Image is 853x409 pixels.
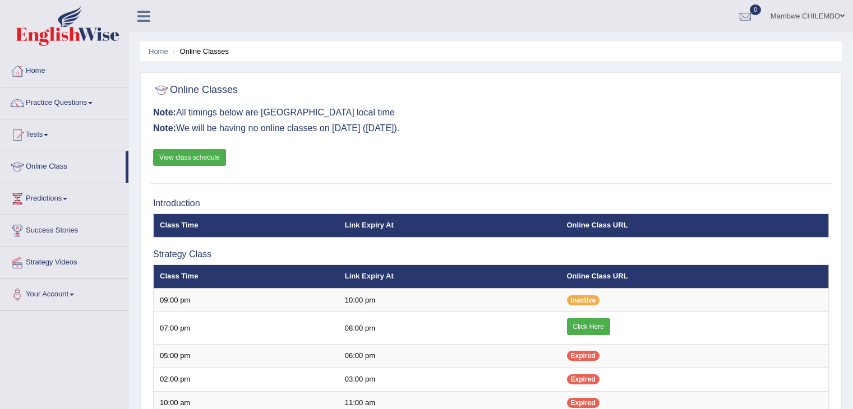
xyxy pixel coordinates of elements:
[154,368,339,391] td: 02:00 pm
[1,119,128,147] a: Tests
[567,318,610,335] a: Click Here
[1,247,128,275] a: Strategy Videos
[339,214,561,238] th: Link Expiry At
[567,374,600,384] span: Expired
[154,312,339,345] td: 07:00 pm
[1,87,128,115] a: Practice Questions
[153,108,176,117] b: Note:
[153,249,829,259] h3: Strategy Class
[154,265,339,289] th: Class Time
[567,398,600,408] span: Expired
[1,151,126,179] a: Online Class
[567,295,600,305] span: Inactive
[339,289,561,312] td: 10:00 pm
[1,279,128,307] a: Your Account
[153,198,829,208] h3: Introduction
[567,351,600,361] span: Expired
[153,108,829,118] h3: All timings below are [GEOGRAPHIC_DATA] local time
[153,82,238,99] h2: Online Classes
[339,368,561,391] td: 03:00 pm
[339,345,561,368] td: 06:00 pm
[154,289,339,312] td: 09:00 pm
[1,55,128,83] a: Home
[149,47,168,55] a: Home
[153,149,226,166] a: View class schedule
[153,123,176,133] b: Note:
[153,123,829,133] h3: We will be having no online classes on [DATE] ([DATE]).
[561,265,829,289] th: Online Class URL
[154,214,339,238] th: Class Time
[170,46,229,57] li: Online Classes
[154,345,339,368] td: 05:00 pm
[561,214,829,238] th: Online Class URL
[1,183,128,211] a: Predictions
[339,265,561,289] th: Link Expiry At
[750,4,761,15] span: 0
[339,312,561,345] td: 08:00 pm
[1,215,128,243] a: Success Stories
